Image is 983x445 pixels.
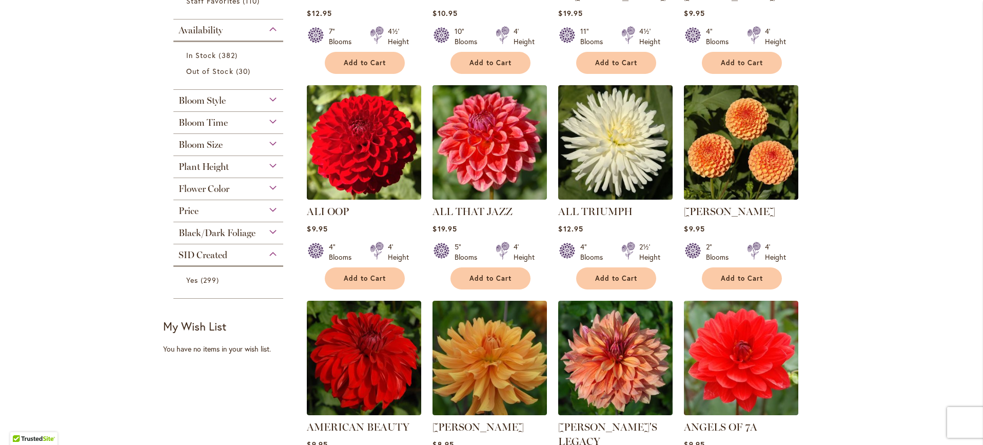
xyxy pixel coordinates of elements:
[344,59,386,67] span: Add to Cart
[455,242,483,262] div: 5" Blooms
[702,52,782,74] button: Add to Cart
[163,344,300,354] div: You have no items in your wish list.
[186,275,273,285] a: Yes 299
[325,267,405,289] button: Add to Cart
[469,59,512,67] span: Add to Cart
[179,117,228,128] span: Bloom Time
[186,66,233,76] span: Out of Stock
[514,26,535,47] div: 4' Height
[558,85,673,200] img: ALL TRIUMPH
[684,421,757,433] a: ANGELS OF 7A
[432,205,513,218] a: ALL THAT JAZZ
[186,66,273,76] a: Out of Stock 30
[706,242,735,262] div: 2" Blooms
[307,224,327,234] span: $9.95
[307,421,409,433] a: AMERICAN BEAUTY
[179,227,255,239] span: Black/Dark Foliage
[432,85,547,200] img: ALL THAT JAZZ
[201,275,222,285] span: 299
[576,267,656,289] button: Add to Cart
[765,26,786,47] div: 4' Height
[432,301,547,415] img: ANDREW CHARLES
[307,8,331,18] span: $12.95
[432,192,547,202] a: ALL THAT JAZZ
[388,26,409,47] div: 4½' Height
[219,50,240,61] span: 382
[702,267,782,289] button: Add to Cart
[307,408,421,417] a: AMERICAN BEAUTY
[721,59,763,67] span: Add to Cart
[558,205,633,218] a: ALL TRIUMPH
[684,192,798,202] a: AMBER QUEEN
[236,66,253,76] span: 30
[765,242,786,262] div: 4' Height
[432,421,524,433] a: [PERSON_NAME]
[179,25,223,36] span: Availability
[455,26,483,47] div: 10" Blooms
[307,192,421,202] a: ALI OOP
[432,408,547,417] a: ANDREW CHARLES
[344,274,386,283] span: Add to Cart
[179,95,226,106] span: Bloom Style
[432,8,457,18] span: $10.95
[684,224,704,234] span: $9.95
[684,301,798,415] img: ANGELS OF 7A
[450,52,530,74] button: Add to Cart
[639,26,660,47] div: 4½' Height
[179,139,223,150] span: Bloom Size
[469,274,512,283] span: Add to Cart
[595,274,637,283] span: Add to Cart
[186,50,273,61] a: In Stock 382
[325,52,405,74] button: Add to Cart
[576,52,656,74] button: Add to Cart
[721,274,763,283] span: Add to Cart
[186,50,216,60] span: In Stock
[558,224,583,234] span: $12.95
[450,267,530,289] button: Add to Cart
[179,205,199,217] span: Price
[558,301,673,415] img: Andy's Legacy
[558,192,673,202] a: ALL TRIUMPH
[639,242,660,262] div: 2½' Height
[307,301,421,415] img: AMERICAN BEAUTY
[684,85,798,200] img: AMBER QUEEN
[684,8,704,18] span: $9.95
[307,85,421,200] img: ALI OOP
[580,242,609,262] div: 4" Blooms
[388,242,409,262] div: 4' Height
[595,59,637,67] span: Add to Cart
[179,161,229,172] span: Plant Height
[514,242,535,262] div: 4' Height
[558,408,673,417] a: Andy's Legacy
[432,224,457,234] span: $19.95
[706,26,735,47] div: 4" Blooms
[186,275,198,285] span: Yes
[179,183,229,195] span: Flower Color
[329,26,358,47] div: 7" Blooms
[8,409,36,437] iframe: Launch Accessibility Center
[163,319,226,334] strong: My Wish List
[684,408,798,417] a: ANGELS OF 7A
[329,242,358,262] div: 4" Blooms
[580,26,609,47] div: 11" Blooms
[684,205,775,218] a: [PERSON_NAME]
[307,205,349,218] a: ALI OOP
[179,249,227,261] span: SID Created
[558,8,582,18] span: $19.95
